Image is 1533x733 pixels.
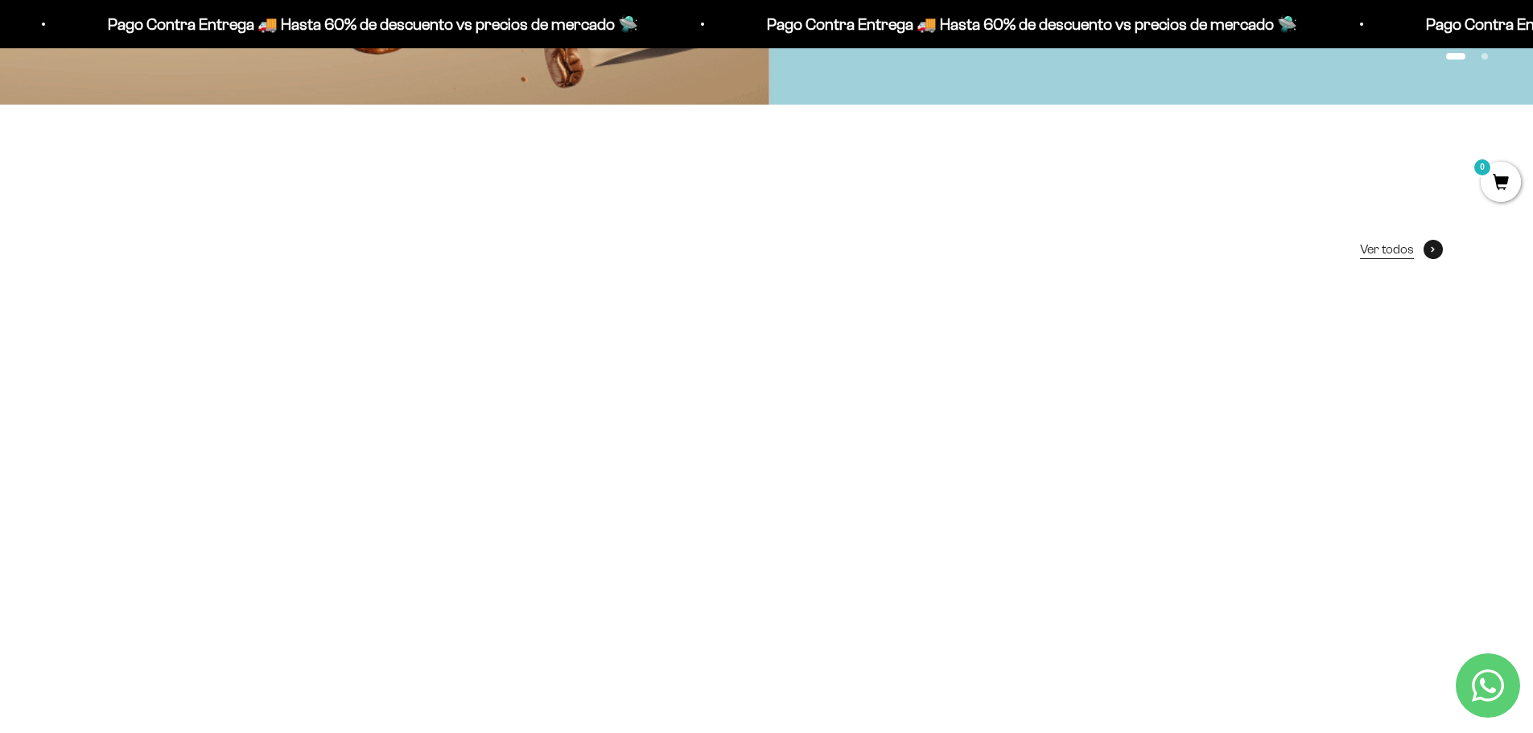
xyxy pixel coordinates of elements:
[1481,175,1521,192] a: 0
[98,11,628,37] p: Pago Contra Entrega 🚚 Hasta 60% de descuento vs precios de mercado 🛸
[757,11,1288,37] p: Pago Contra Entrega 🚚 Hasta 60% de descuento vs precios de mercado 🛸
[1360,239,1443,260] a: Ver todos
[1473,158,1492,177] mark: 0
[1360,239,1414,260] span: Ver todos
